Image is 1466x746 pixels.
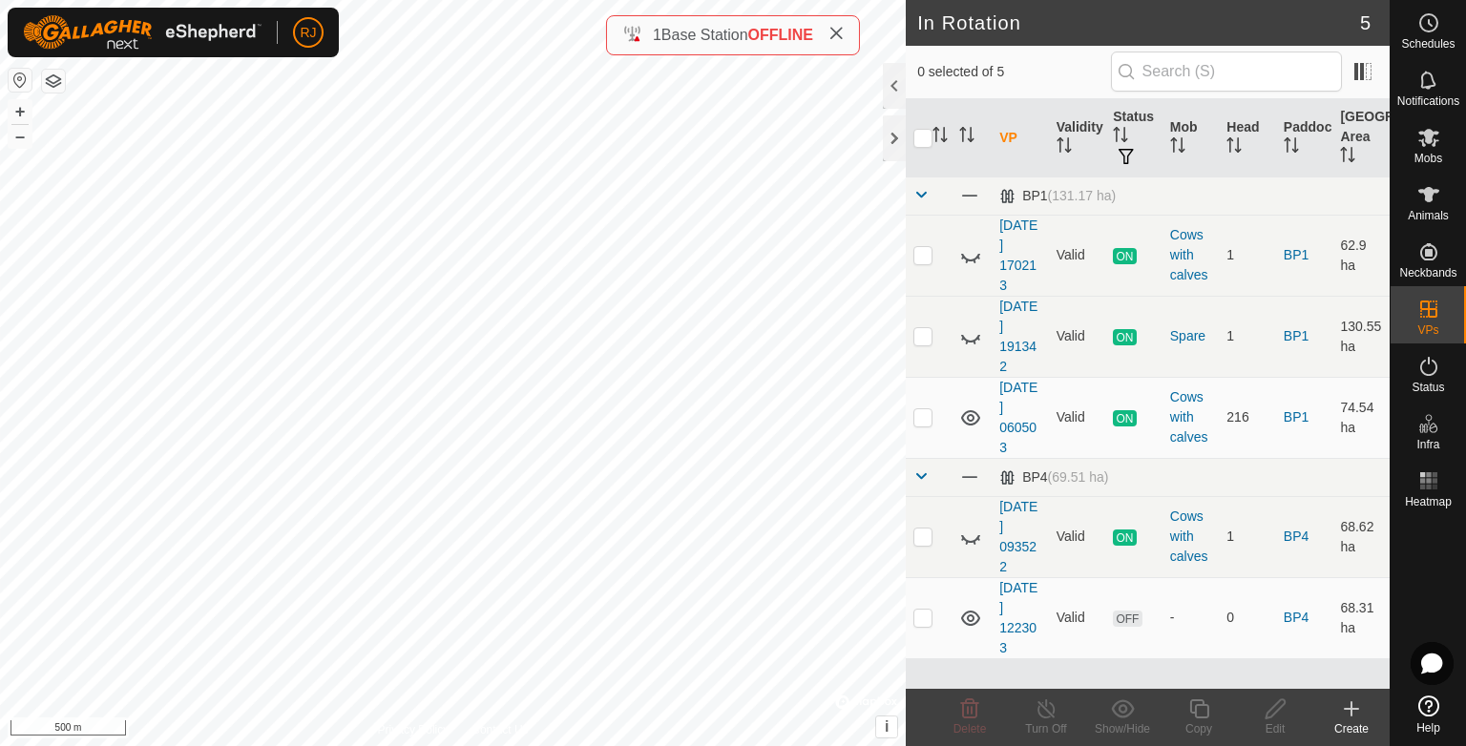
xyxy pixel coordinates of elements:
[1170,387,1212,447] div: Cows with calves
[1226,140,1242,155] p-sorticon: Activate to sort
[748,27,813,43] span: OFFLINE
[653,27,661,43] span: 1
[1237,720,1313,737] div: Edit
[1219,99,1276,177] th: Head
[1332,377,1390,458] td: 74.54 ha
[1399,267,1456,279] span: Neckbands
[1416,722,1440,734] span: Help
[1332,296,1390,377] td: 130.55 ha
[1219,577,1276,658] td: 0
[1332,215,1390,296] td: 62.9 ha
[1219,377,1276,458] td: 216
[999,580,1037,655] a: [DATE] 122303
[1340,150,1355,165] p-sorticon: Activate to sort
[1049,577,1106,658] td: Valid
[1049,215,1106,296] td: Valid
[1416,439,1439,450] span: Infra
[885,718,889,735] span: i
[1332,496,1390,577] td: 68.62 ha
[992,99,1049,177] th: VP
[1113,130,1128,145] p-sorticon: Activate to sort
[1170,326,1212,346] div: Spare
[932,130,948,145] p-sorticon: Activate to sort
[999,469,1108,486] div: BP4
[999,499,1037,574] a: [DATE] 093522
[1284,247,1309,262] a: BP1
[1008,720,1084,737] div: Turn Off
[1048,469,1109,485] span: (69.51 ha)
[1408,210,1449,221] span: Animals
[1397,95,1459,107] span: Notifications
[42,70,65,93] button: Map Layers
[917,11,1360,34] h2: In Rotation
[9,69,31,92] button: Reset Map
[1414,153,1442,164] span: Mobs
[1113,329,1136,345] span: ON
[1105,99,1162,177] th: Status
[1113,248,1136,264] span: ON
[917,62,1110,82] span: 0 selected of 5
[1284,409,1309,425] a: BP1
[471,721,528,738] a: Contact Us
[1049,496,1106,577] td: Valid
[1057,140,1072,155] p-sorticon: Activate to sort
[1412,382,1444,393] span: Status
[1391,688,1466,741] a: Help
[999,380,1037,455] a: [DATE] 060503
[1219,496,1276,577] td: 1
[1284,528,1309,544] a: BP4
[1284,140,1299,155] p-sorticon: Activate to sort
[1111,52,1342,92] input: Search (S)
[1332,99,1390,177] th: [GEOGRAPHIC_DATA] Area
[1162,99,1220,177] th: Mob
[1161,720,1237,737] div: Copy
[661,27,748,43] span: Base Station
[959,130,974,145] p-sorticon: Activate to sort
[1170,140,1185,155] p-sorticon: Activate to sort
[876,716,897,737] button: i
[1401,38,1455,50] span: Schedules
[1360,9,1371,37] span: 5
[300,23,316,43] span: RJ
[9,100,31,123] button: +
[999,188,1116,204] div: BP1
[1276,99,1333,177] th: Paddock
[1284,328,1309,343] a: BP1
[1084,720,1161,737] div: Show/Hide
[1170,225,1212,285] div: Cows with calves
[1219,296,1276,377] td: 1
[1405,496,1452,508] span: Heatmap
[1417,324,1438,336] span: VPs
[1284,610,1309,625] a: BP4
[999,299,1037,374] a: [DATE] 191342
[1170,507,1212,567] div: Cows with calves
[23,15,262,50] img: Gallagher Logo
[378,721,450,738] a: Privacy Policy
[953,722,987,736] span: Delete
[9,125,31,148] button: –
[1048,188,1117,203] span: (131.17 ha)
[1049,99,1106,177] th: Validity
[1170,608,1212,628] div: -
[1219,215,1276,296] td: 1
[1049,377,1106,458] td: Valid
[1313,720,1390,737] div: Create
[1113,611,1141,627] span: OFF
[999,218,1037,293] a: [DATE] 170213
[1332,577,1390,658] td: 68.31 ha
[1049,296,1106,377] td: Valid
[1113,529,1136,546] span: ON
[1113,410,1136,426] span: ON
